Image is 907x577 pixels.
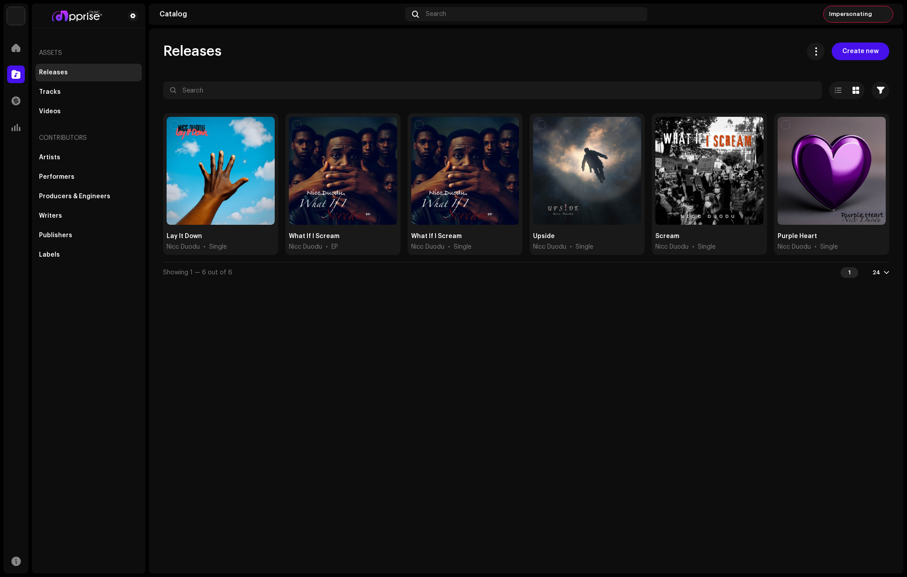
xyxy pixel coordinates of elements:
[35,149,142,166] re-m-nav-item: Artists
[35,42,142,64] re-a-nav-header: Assets
[39,88,61,96] div: Tracks
[533,232,555,241] div: Upside
[39,154,60,161] div: Artists
[872,269,880,276] div: 24
[289,232,339,241] div: What If I Scream
[698,242,716,251] div: Single
[331,242,338,251] div: EP
[778,232,817,241] div: Purple Heart
[448,242,450,251] span: •
[39,173,74,181] div: Performers
[163,269,232,276] span: Showing 1 — 6 out of 6
[7,7,25,25] img: 1c16f3de-5afb-4452-805d-3f3454e20b1b
[576,242,593,251] div: Single
[39,193,110,200] div: Producers & Engineers
[877,7,891,21] img: c522cd52-4c82-4a9a-b1c6-b17d1fad3e84
[35,227,142,244] re-m-nav-item: Publishers
[160,11,401,18] div: Catalog
[163,42,222,60] span: Releases
[655,232,679,241] div: Scream
[326,242,328,251] span: •
[39,212,62,219] div: Writers
[35,103,142,120] re-m-nav-item: Videos
[209,242,227,251] div: Single
[35,64,142,81] re-m-nav-item: Releases
[35,246,142,264] re-m-nav-item: Labels
[167,232,202,241] div: Lay It Down
[411,242,444,251] span: Nicc Duodu
[570,242,572,251] span: •
[35,127,142,149] re-a-nav-header: Contributors
[167,242,200,251] span: Nicc Duodu
[832,42,889,60] button: Create new
[39,108,61,115] div: Videos
[533,242,566,251] span: Nicc Duodu
[35,83,142,101] re-m-nav-item: Tracks
[814,242,817,251] span: •
[39,251,60,258] div: Labels
[39,69,68,76] div: Releases
[655,242,689,251] span: Nicc Duodu
[411,232,462,241] div: What If I Scream
[829,11,872,18] span: Impersonating
[841,267,858,278] div: 1
[692,242,694,251] span: •
[35,168,142,186] re-m-nav-item: Performers
[35,207,142,225] re-m-nav-item: Writers
[39,11,113,21] img: bf2740f5-a004-4424-adf7-7bc84ff11fd7
[163,81,822,99] input: Search
[454,242,471,251] div: Single
[39,232,72,239] div: Publishers
[289,242,322,251] span: Nicc Duodu
[35,188,142,205] re-m-nav-item: Producers & Engineers
[778,242,811,251] span: Nicc Duodu
[426,11,446,18] span: Search
[820,242,838,251] div: Single
[842,42,879,60] span: Create new
[203,242,206,251] span: •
